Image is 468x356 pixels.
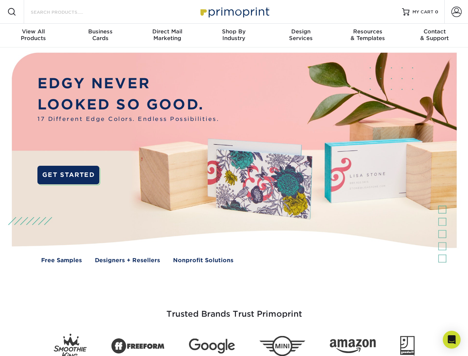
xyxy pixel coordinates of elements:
img: Google [189,339,235,354]
a: DesignServices [268,24,334,47]
div: & Templates [334,28,401,42]
a: Nonprofit Solutions [173,256,233,265]
div: Services [268,28,334,42]
iframe: Google Customer Reviews [2,333,63,353]
a: Shop ByIndustry [200,24,267,47]
a: Direct MailMarketing [134,24,200,47]
h3: Trusted Brands Trust Primoprint [17,291,451,328]
span: Contact [401,28,468,35]
a: Designers + Resellers [95,256,160,265]
a: GET STARTED [37,166,99,184]
img: Goodwill [400,336,415,356]
a: BusinessCards [67,24,133,47]
img: Primoprint [197,4,271,20]
img: Amazon [330,339,376,353]
p: LOOKED SO GOOD. [37,94,219,115]
span: Shop By [200,28,267,35]
div: Marketing [134,28,200,42]
span: Direct Mail [134,28,200,35]
span: MY CART [412,9,434,15]
a: Resources& Templates [334,24,401,47]
span: Design [268,28,334,35]
input: SEARCH PRODUCTS..... [30,7,102,16]
div: Industry [200,28,267,42]
p: EDGY NEVER [37,73,219,94]
span: Business [67,28,133,35]
div: Open Intercom Messenger [443,331,461,349]
span: 17 Different Edge Colors. Endless Possibilities. [37,115,219,123]
span: Resources [334,28,401,35]
span: 0 [435,9,438,14]
div: & Support [401,28,468,42]
a: Free Samples [41,256,82,265]
a: Contact& Support [401,24,468,47]
div: Cards [67,28,133,42]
